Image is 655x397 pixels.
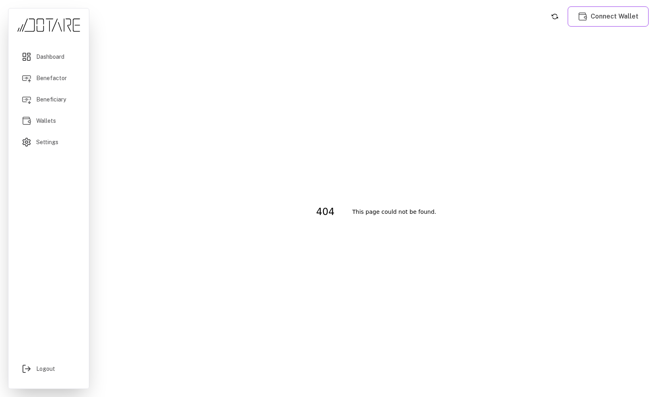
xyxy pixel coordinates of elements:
h2: This page could not be found. [352,202,437,222]
img: Beneficiary [22,95,31,104]
h1: 404 [316,202,344,222]
span: Logout [36,365,55,373]
img: Wallets [578,12,587,21]
span: Wallets [36,117,56,125]
button: Connect Wallet [568,6,649,27]
span: Settings [36,138,58,146]
span: Beneficiary [36,95,66,103]
img: Dotare Logo [16,18,81,32]
button: Refresh account status [548,10,561,23]
img: Benefactor [22,73,31,83]
span: Benefactor [36,74,67,82]
img: Wallets [22,116,31,126]
span: Dashboard [36,53,64,61]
